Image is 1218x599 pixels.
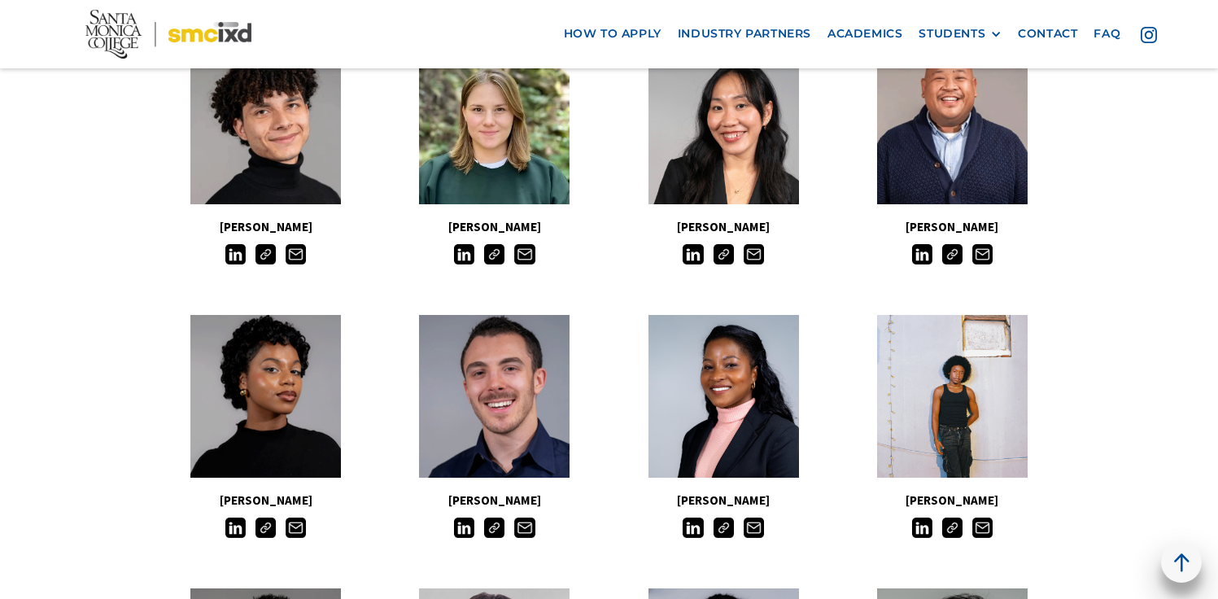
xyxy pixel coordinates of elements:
[714,244,734,265] img: Link icon
[670,19,819,49] a: industry partners
[609,490,838,511] h5: [PERSON_NAME]
[819,19,910,49] a: Academics
[225,518,246,538] img: LinkedIn icon
[838,490,1067,511] h5: [PERSON_NAME]
[972,244,993,265] img: Email icon
[1161,542,1202,583] a: back to top
[744,518,764,538] img: Email icon
[683,244,703,265] img: LinkedIn icon
[484,244,504,265] img: Link icon
[380,490,609,511] h5: [PERSON_NAME]
[919,27,1002,41] div: STUDENTS
[912,244,932,265] img: LinkedIn icon
[286,244,306,265] img: Email icon
[514,518,535,538] img: Email icon
[1141,26,1157,42] img: icon - instagram
[942,244,963,265] img: Link icon
[514,244,535,265] img: Email icon
[912,518,932,538] img: LinkedIn icon
[1085,19,1129,49] a: faq
[151,490,380,511] h5: [PERSON_NAME]
[454,518,474,538] img: LinkedIn icon
[85,10,251,59] img: Santa Monica College - SMC IxD logo
[286,518,306,538] img: Email icon
[838,216,1067,238] h5: [PERSON_NAME]
[972,518,993,538] img: Email icon
[380,216,609,238] h5: [PERSON_NAME]
[744,244,764,265] img: Email icon
[151,216,380,238] h5: [PERSON_NAME]
[609,216,838,238] h5: [PERSON_NAME]
[714,518,734,538] img: Link icon
[484,518,504,538] img: Link icon
[1010,19,1085,49] a: contact
[556,19,670,49] a: how to apply
[225,244,246,265] img: LinkedIn icon
[255,518,276,538] img: Link icon
[942,518,963,538] img: Link icon
[919,27,985,41] div: STUDENTS
[454,244,474,265] img: LinkedIn icon
[255,244,276,265] img: Link icon
[683,518,703,538] img: LinkedIn icon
